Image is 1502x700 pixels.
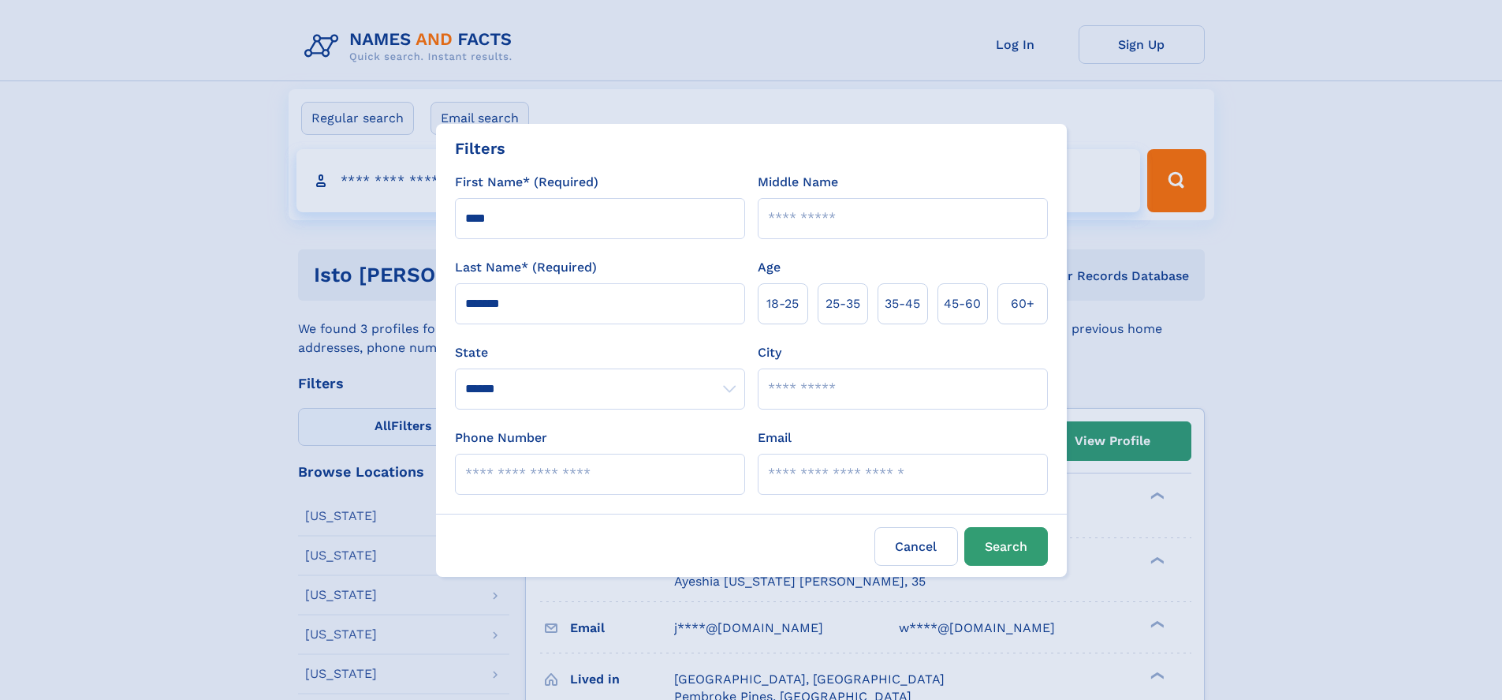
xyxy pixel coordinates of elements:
div: Filters [455,137,505,160]
label: Cancel [874,527,958,566]
label: State [455,343,745,362]
label: First Name* (Required) [455,173,598,192]
button: Search [964,527,1048,566]
span: 25‑35 [826,294,860,313]
span: 35‑45 [885,294,920,313]
label: Email [758,429,792,447]
label: Phone Number [455,429,547,447]
label: City [758,343,781,362]
label: Last Name* (Required) [455,258,597,277]
span: 18‑25 [766,294,799,313]
span: 60+ [1011,294,1034,313]
span: 45‑60 [944,294,981,313]
label: Middle Name [758,173,838,192]
label: Age [758,258,781,277]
